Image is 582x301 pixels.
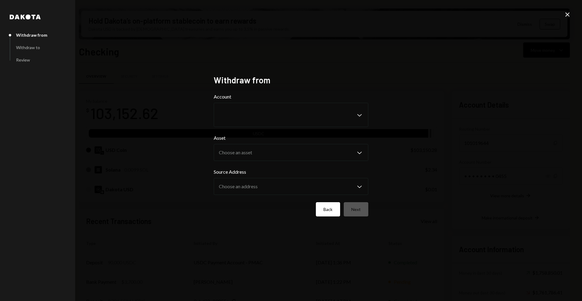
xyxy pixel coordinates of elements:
button: Asset [214,144,368,161]
button: Back [316,202,340,216]
label: Asset [214,134,368,142]
button: Account [214,103,368,127]
div: Review [16,57,30,62]
label: Account [214,93,368,100]
h2: Withdraw from [214,74,368,86]
div: Withdraw from [16,32,47,38]
label: Source Address [214,168,368,176]
div: Withdraw to [16,45,40,50]
button: Source Address [214,178,368,195]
